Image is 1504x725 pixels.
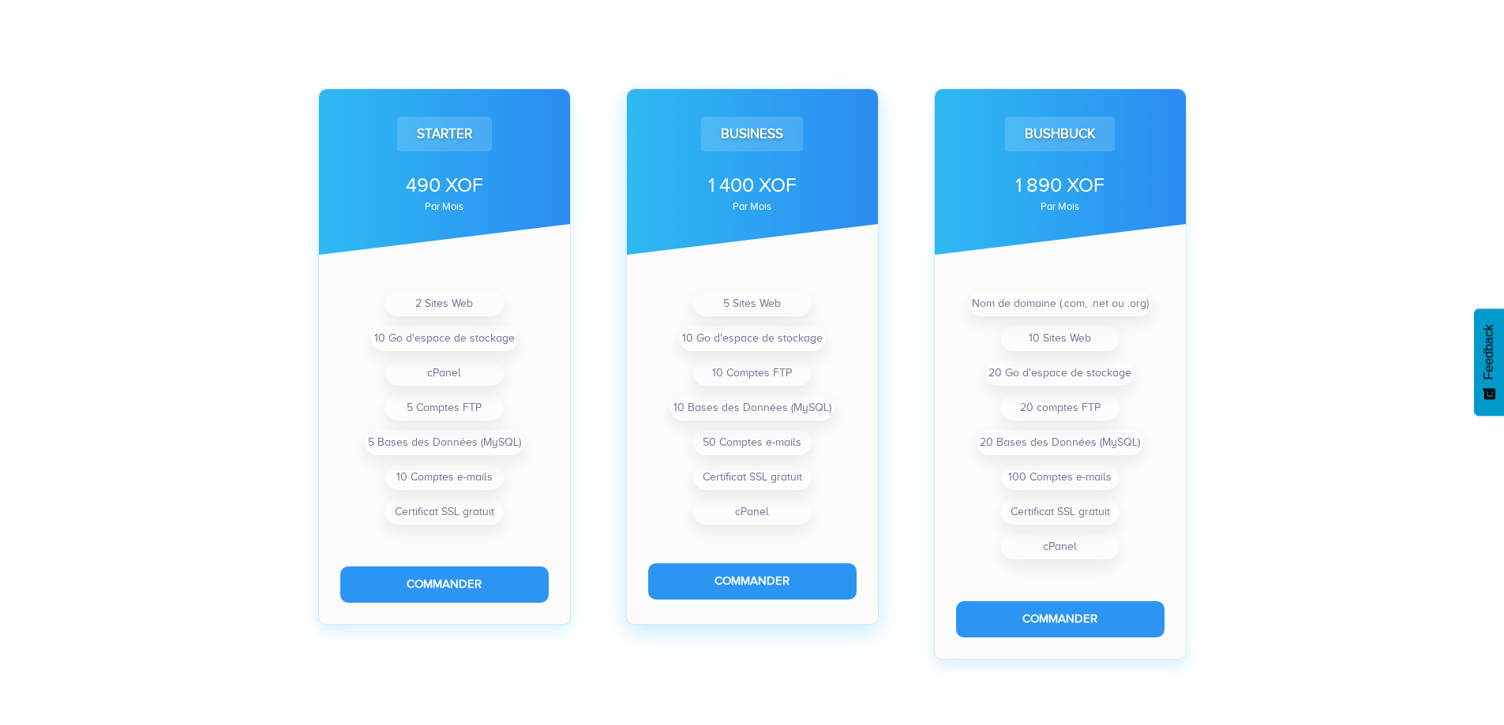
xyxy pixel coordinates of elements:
li: cPanel [385,361,504,386]
li: Certificat SSL gratuit [1001,499,1120,525]
div: 1 400 XOF [648,171,857,200]
button: Commander [340,566,549,602]
button: Commander [956,601,1165,637]
li: Nom de domaine (.com, .net ou .org) [969,291,1152,316]
li: Certificat SSL gratuit [693,465,812,490]
li: 5 Sites Web [693,291,812,316]
li: 10 Go d'espace de stockage [679,326,826,351]
li: 10 Bases des Données (MySQL) [670,395,835,420]
div: Business [701,117,803,151]
button: Commander [648,563,857,599]
li: 10 Comptes e-mails [385,465,504,490]
li: 20 comptes FTP [1001,395,1120,420]
li: 50 Comptes e-mails [693,430,812,455]
li: 100 Comptes e-mails [1001,465,1120,490]
div: 1 890 XOF [956,171,1165,200]
li: 20 Bases des Données (MySQL) [977,430,1143,455]
li: 2 Sites Web [385,291,504,316]
li: 10 Sites Web [1001,326,1120,351]
div: Starter [397,117,492,151]
div: par mois [956,202,1165,211]
li: 5 Comptes FTP [385,395,504,420]
iframe: Drift Widget Chat Controller [1425,646,1485,706]
li: cPanel [1001,534,1120,559]
li: 20 Go d'espace de stockage [985,361,1135,386]
div: par mois [648,202,857,211]
div: 490 XOF [340,171,549,200]
li: 5 Bases des Données (MySQL) [365,430,524,455]
li: 10 Comptes FTP [693,361,812,386]
li: Certificat SSL gratuit [385,499,504,525]
div: Bushbuck [1005,117,1115,151]
span: Feedback [1482,324,1496,379]
div: par mois [340,202,549,211]
li: cPanel [693,499,812,525]
button: Feedback - Afficher l’enquête [1474,308,1504,416]
li: 10 Go d'espace de stockage [371,326,518,351]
